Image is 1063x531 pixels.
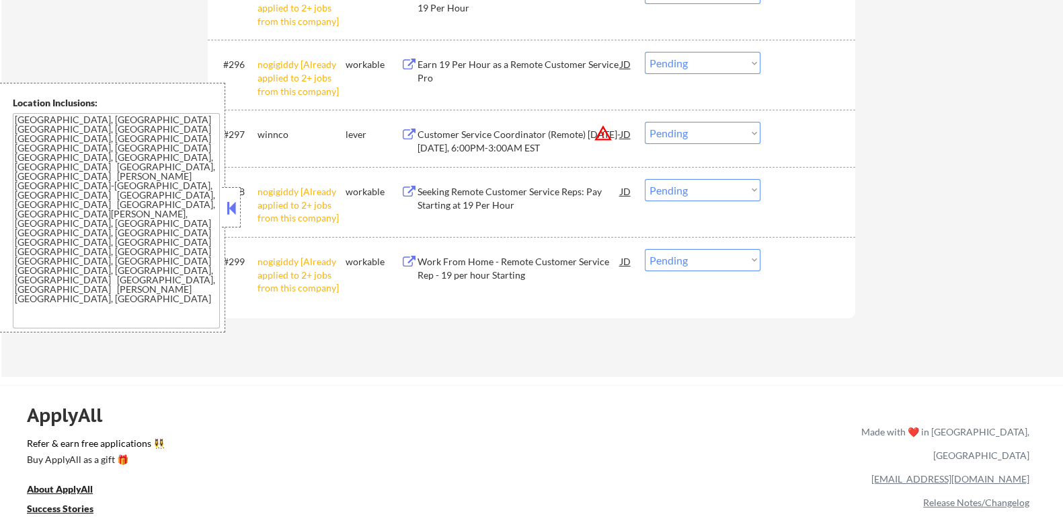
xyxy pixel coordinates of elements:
[27,439,580,453] a: Refer & earn free applications 👯‍♀️
[417,128,620,154] div: Customer Service Coordinator (Remote) [DATE]-[DATE], 6:00PM-3:00AM EST
[257,255,345,295] div: nogigiddy [Already applied to 2+ jobs from this company]
[27,453,161,470] a: Buy ApplyAll as a gift 🎁
[345,185,400,199] div: workable
[619,179,632,203] div: JD
[13,96,220,110] div: Location Inclusions:
[27,483,112,499] a: About ApplyAll
[417,58,620,84] div: Earn 19 Per Hour as a Remote Customer Service Pro
[27,503,93,514] u: Success Stories
[223,58,246,71] div: #296
[417,255,620,281] div: Work From Home - Remote Customer Service Rep - 19 per hour Starting
[27,455,161,464] div: Buy ApplyAll as a gift 🎁
[923,497,1029,508] a: Release Notes/Changelog
[27,502,112,519] a: Success Stories
[345,128,400,141] div: lever
[619,52,632,76] div: JD
[417,185,620,211] div: Seeking Remote Customer Service Reps: Pay Starting at 19 Per Hour
[856,420,1029,467] div: Made with ❤️ in [GEOGRAPHIC_DATA], [GEOGRAPHIC_DATA]
[257,58,345,98] div: nogigiddy [Already applied to 2+ jobs from this company]
[619,122,632,146] div: JD
[593,124,612,143] button: warning_amber
[27,404,118,427] div: ApplyAll
[345,255,400,269] div: workable
[257,128,345,141] div: winnco
[27,483,93,495] u: About ApplyAll
[257,185,345,225] div: nogigiddy [Already applied to 2+ jobs from this company]
[345,58,400,71] div: workable
[619,249,632,273] div: JD
[871,473,1029,485] a: [EMAIL_ADDRESS][DOMAIN_NAME]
